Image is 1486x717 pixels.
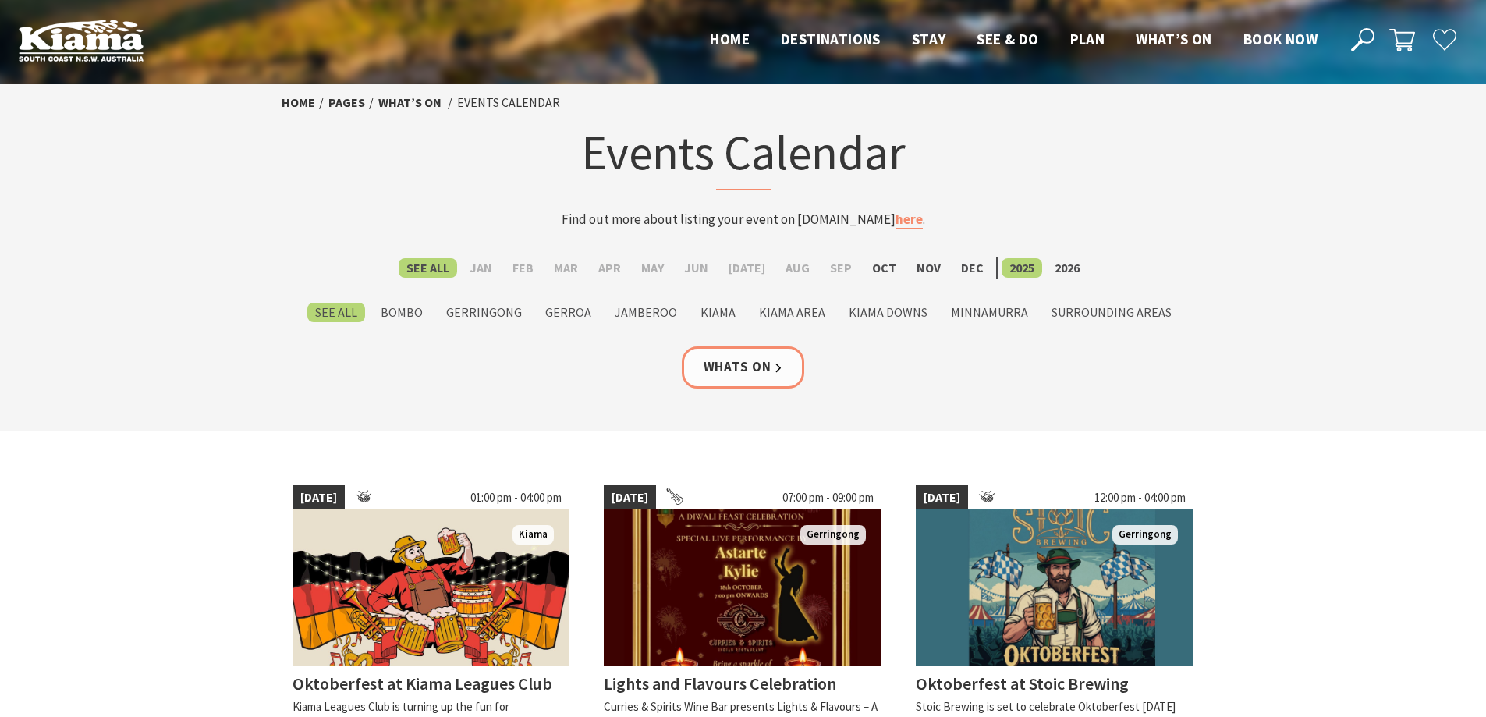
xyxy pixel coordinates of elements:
span: 01:00 pm - 04:00 pm [463,485,569,510]
li: Events Calendar [457,93,560,113]
span: [DATE] [293,485,345,510]
span: [DATE] [604,485,656,510]
label: Jan [462,258,500,278]
a: Pages [328,94,365,111]
span: Destinations [781,30,881,48]
label: May [633,258,672,278]
span: Stay [912,30,946,48]
label: Feb [505,258,541,278]
a: What’s On [378,94,442,111]
label: Jun [676,258,716,278]
label: Dec [953,258,991,278]
label: [DATE] [721,258,773,278]
span: 12:00 pm - 04:00 pm [1087,485,1193,510]
label: Kiama Downs [841,303,935,322]
label: Sep [822,258,860,278]
span: Book now [1243,30,1318,48]
p: Find out more about listing your event on [DOMAIN_NAME] . [438,209,1049,230]
label: Surrounding Areas [1044,303,1179,322]
label: See All [399,258,457,278]
label: See All [307,303,365,322]
label: Aug [778,258,817,278]
label: Kiama Area [751,303,833,322]
span: Gerringong [1112,525,1178,545]
label: Mar [546,258,586,278]
span: Home [710,30,750,48]
label: Kiama [693,303,743,322]
label: Nov [909,258,949,278]
h4: Lights and Flavours Celebration [604,673,836,694]
h1: Events Calendar [438,121,1049,190]
a: Home [282,94,315,111]
label: Jamberoo [607,303,685,322]
span: Gerringong [800,525,866,545]
span: Kiama [512,525,554,545]
span: See & Do [977,30,1038,48]
label: Gerroa [537,303,599,322]
h4: Oktoberfest at Stoic Brewing [916,673,1129,694]
nav: Main Menu [694,27,1333,53]
img: Kiama Logo [19,19,144,62]
span: Plan [1070,30,1105,48]
img: German Oktoberfest, Beer [293,509,570,666]
label: Bombo [373,303,431,322]
label: Apr [590,258,629,278]
h4: Oktoberfest at Kiama Leagues Club [293,673,552,694]
label: Minnamurra [943,303,1036,322]
label: 2026 [1047,258,1087,278]
span: [DATE] [916,485,968,510]
span: 07:00 pm - 09:00 pm [775,485,881,510]
span: What’s On [1136,30,1212,48]
label: 2025 [1002,258,1042,278]
a: Whats On [682,346,805,388]
a: here [896,211,923,229]
label: Oct [864,258,904,278]
label: Gerringong [438,303,530,322]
